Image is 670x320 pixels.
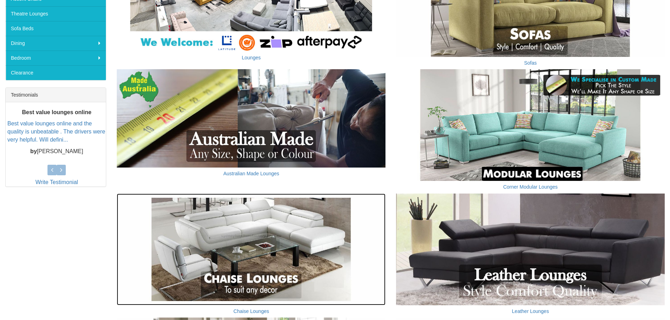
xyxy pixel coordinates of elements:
a: Clearance [6,65,106,80]
a: Bedroom [6,51,106,65]
img: Corner Modular Lounges [396,69,665,181]
img: Australian Made Lounges [117,69,385,168]
img: Chaise Lounges [117,194,385,305]
b: Best value lounges online [22,109,91,115]
a: Lounges [242,55,261,60]
a: Sofas [524,60,537,66]
img: Leather Lounges [396,194,665,305]
a: Dining [6,36,106,51]
a: Write Testimonial [36,179,78,185]
a: Australian Made Lounges [223,171,279,176]
a: Chaise Lounges [234,308,269,314]
div: Testimonials [6,88,106,102]
a: Corner Modular Lounges [503,184,558,190]
a: Leather Lounges [512,308,549,314]
a: Theatre Lounges [6,6,106,21]
a: Best value lounges online and the quality is unbeatable . The drivers were very helpful. Will def... [7,120,105,143]
a: Sofa Beds [6,21,106,36]
b: by [30,148,37,154]
p: [PERSON_NAME] [7,148,106,156]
